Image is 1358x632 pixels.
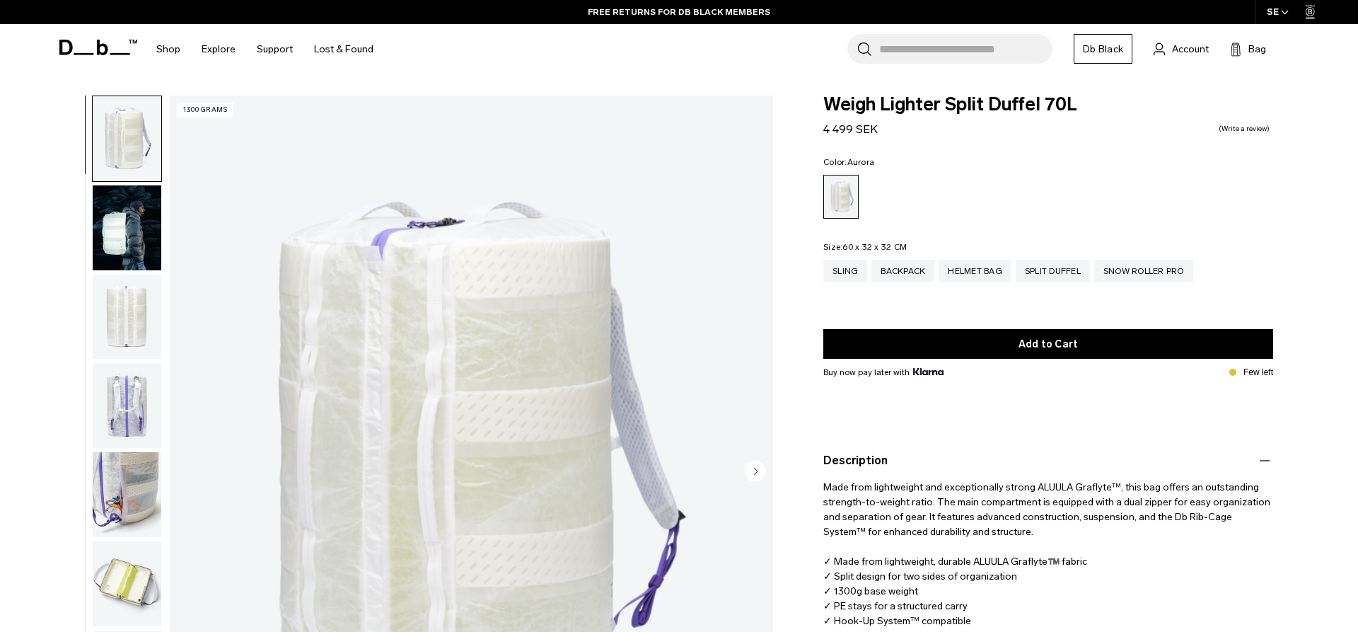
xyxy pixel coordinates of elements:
legend: Size: [823,243,907,251]
a: Split Duffel [1016,260,1090,282]
a: FREE RETURNS FOR DB BLACK MEMBERS [588,6,770,18]
legend: Color: [823,158,874,166]
button: Weigh_Lighter_Split_Duffel_70L_1.png [92,96,162,182]
a: Backpack [871,260,934,282]
img: Weigh_Lighter_Duffel_70L_Lifestyle.png [93,185,161,270]
img: Weigh_Lighter_Split_Duffel_70L_5.png [93,541,161,626]
span: Bag [1248,42,1266,57]
img: Weigh_Lighter_Split_Duffel_70L_2.png [93,275,161,360]
button: Weigh_Lighter_Split_Duffel_70L_5.png [92,541,162,627]
a: Shop [156,24,180,74]
a: Support [257,24,293,74]
p: Made from lightweight and exceptionally strong ALUULA Graflyte™, this bag offers an outstanding s... [823,469,1273,628]
span: Aurora [847,157,875,167]
img: Weigh_Lighter_Split_Duffel_70L_4.png [93,452,161,537]
button: Bag [1230,40,1266,57]
button: Weigh_Lighter_Split_Duffel_70L_4.png [92,452,162,538]
a: Aurora [823,175,859,219]
img: {"height" => 20, "alt" => "Klarna"} [913,368,944,375]
button: Weigh_Lighter_Split_Duffel_70L_3.png [92,362,162,449]
a: Sling [823,260,867,282]
button: Weigh_Lighter_Split_Duffel_70L_2.png [92,274,162,360]
nav: Main Navigation [146,24,384,74]
a: Helmet Bag [939,260,1011,282]
button: Description [823,452,1273,469]
span: 4 499 SEK [823,122,878,136]
a: Explore [202,24,236,74]
span: Weigh Lighter Split Duffel 70L [823,96,1273,114]
a: Write a review [1219,125,1270,132]
img: Weigh_Lighter_Split_Duffel_70L_1.png [93,96,161,181]
span: Account [1172,42,1209,57]
button: Weigh_Lighter_Duffel_70L_Lifestyle.png [92,185,162,271]
button: Add to Cart [823,329,1273,359]
a: Account [1154,40,1209,57]
p: Few left [1243,366,1273,379]
a: Db Black [1074,34,1132,64]
span: Buy now pay later with [823,366,944,379]
span: 60 x 32 x 32 CM [842,242,907,252]
p: 1300 grams [177,103,233,117]
img: Weigh_Lighter_Split_Duffel_70L_3.png [93,363,161,448]
button: Next slide [745,460,766,484]
a: Lost & Found [314,24,373,74]
a: Snow Roller Pro [1094,260,1193,282]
